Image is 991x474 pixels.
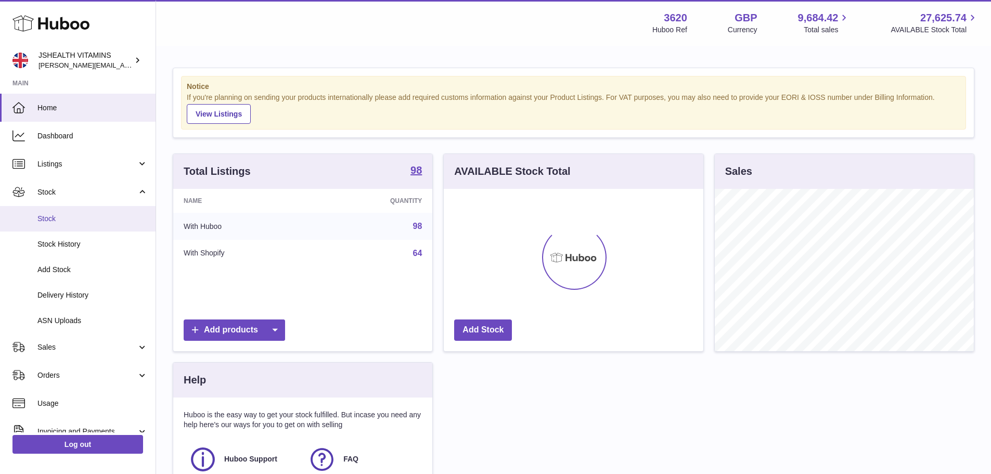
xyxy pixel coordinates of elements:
span: 9,684.42 [798,11,839,25]
span: FAQ [343,454,358,464]
td: With Shopify [173,240,313,267]
a: FAQ [308,445,417,473]
div: Huboo Ref [652,25,687,35]
a: 9,684.42 Total sales [798,11,851,35]
a: 98 [410,165,422,177]
span: Dashboard [37,131,148,141]
span: Stock History [37,239,148,249]
span: Orders [37,370,137,380]
a: View Listings [187,104,251,124]
a: Log out [12,435,143,454]
th: Quantity [313,189,433,213]
span: Add Stock [37,265,148,275]
h3: AVAILABLE Stock Total [454,164,570,178]
span: Invoicing and Payments [37,427,137,437]
span: [PERSON_NAME][EMAIL_ADDRESS][DOMAIN_NAME] [38,61,209,69]
span: Sales [37,342,137,352]
span: ASN Uploads [37,316,148,326]
th: Name [173,189,313,213]
span: 27,625.74 [920,11,967,25]
div: JSHEALTH VITAMINS [38,50,132,70]
a: Add products [184,319,285,341]
h3: Sales [725,164,752,178]
a: Huboo Support [189,445,298,473]
img: francesca@jshealthvitamins.com [12,53,28,68]
strong: GBP [735,11,757,25]
td: With Huboo [173,213,313,240]
a: 27,625.74 AVAILABLE Stock Total [891,11,979,35]
strong: Notice [187,82,960,92]
span: Delivery History [37,290,148,300]
span: Huboo Support [224,454,277,464]
span: Usage [37,399,148,408]
span: Home [37,103,148,113]
a: 64 [413,249,422,258]
h3: Help [184,373,206,387]
strong: 98 [410,165,422,175]
span: Stock [37,187,137,197]
div: If you're planning on sending your products internationally please add required customs informati... [187,93,960,124]
span: Total sales [804,25,850,35]
span: Listings [37,159,137,169]
strong: 3620 [664,11,687,25]
p: Huboo is the easy way to get your stock fulfilled. But incase you need any help here's our ways f... [184,410,422,430]
div: Currency [728,25,757,35]
span: AVAILABLE Stock Total [891,25,979,35]
a: 98 [413,222,422,230]
a: Add Stock [454,319,512,341]
span: Stock [37,214,148,224]
h3: Total Listings [184,164,251,178]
